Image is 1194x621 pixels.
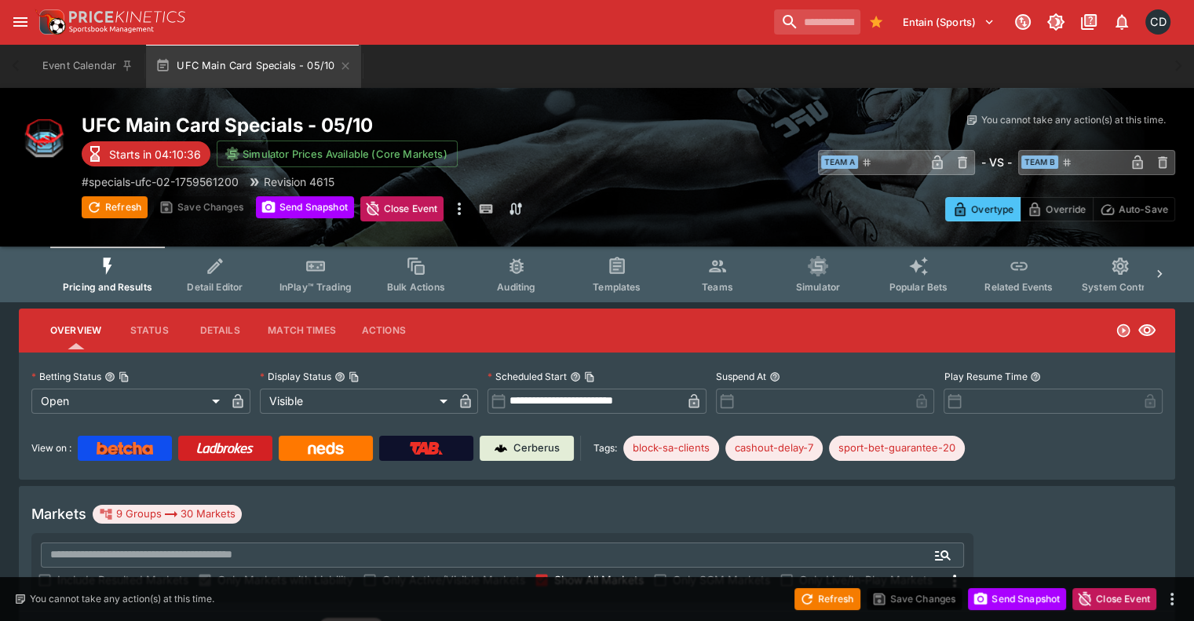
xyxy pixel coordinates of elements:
[334,371,345,382] button: Display StatusCopy To Clipboard
[944,370,1027,383] p: Play Resume Time
[673,572,770,588] span: Only SGM Markets
[1163,590,1181,608] button: more
[1021,155,1058,169] span: Team B
[889,281,948,293] span: Popular Bets
[929,541,957,569] button: Open
[114,312,184,349] button: Status
[349,312,419,349] button: Actions
[196,442,254,455] img: Ladbrokes
[30,592,214,606] p: You cannot take any action(s) at this time.
[968,588,1066,610] button: Send Snapshot
[821,155,858,169] span: Team A
[971,201,1013,217] p: Overtype
[308,442,343,455] img: Neds
[1020,197,1093,221] button: Override
[570,371,581,382] button: Scheduled StartCopy To Clipboard
[702,281,733,293] span: Teams
[1072,588,1156,610] button: Close Event
[97,442,153,455] img: Betcha
[1108,8,1136,36] button: Notifications
[33,44,143,88] button: Event Calendar
[6,8,35,36] button: open drawer
[82,113,720,137] h2: Copy To Clipboard
[146,44,361,88] button: UFC Main Card Specials - 05/10
[829,440,965,456] span: sport-bet-guarantee-20
[1115,323,1131,338] svg: Open
[104,371,115,382] button: Betting StatusCopy To Clipboard
[984,281,1053,293] span: Related Events
[829,436,965,461] div: Betting Target: cerberus
[716,370,766,383] p: Suspend At
[487,370,567,383] p: Scheduled Start
[945,197,1175,221] div: Start From
[82,174,239,190] p: Copy To Clipboard
[1042,8,1070,36] button: Toggle light/dark mode
[63,281,152,293] span: Pricing and Results
[497,281,535,293] span: Auditing
[35,6,66,38] img: PriceKinetics Logo
[513,440,560,456] p: Cerberus
[387,281,445,293] span: Bulk Actions
[799,572,933,588] span: Only Live/In-Play Markets
[255,312,349,349] button: Match Times
[893,9,1004,35] button: Select Tenant
[410,442,443,455] img: TabNZ
[725,440,823,456] span: cashout-delay-7
[584,371,595,382] button: Copy To Clipboard
[981,113,1166,127] p: You cannot take any action(s) at this time.
[256,196,354,218] button: Send Snapshot
[31,389,225,414] div: Open
[1009,8,1037,36] button: Connected to PK
[119,371,130,382] button: Copy To Clipboard
[1141,5,1175,39] button: Cameron Duffy
[495,442,507,455] img: Cerberus
[109,146,201,163] p: Starts in 04:10:36
[69,11,185,23] img: PriceKinetics
[1137,321,1156,340] svg: Visible
[774,9,860,35] input: search
[1030,371,1041,382] button: Play Resume Time
[184,312,255,349] button: Details
[945,197,1021,221] button: Overtype
[1046,201,1086,217] p: Override
[260,370,331,383] p: Display Status
[50,247,1144,302] div: Event type filters
[279,281,352,293] span: InPlay™ Trading
[981,154,1012,170] h6: - VS -
[99,505,236,524] div: 9 Groups 30 Markets
[57,572,188,588] span: Include Resulted Markets
[725,436,823,461] div: Betting Target: cerberus
[264,174,334,190] p: Revision 4615
[623,436,719,461] div: Betting Target: cerberus
[260,389,454,414] div: Visible
[382,572,525,588] span: Only Active/Visible Markets
[554,572,644,588] span: Show All Markets
[1145,9,1170,35] div: Cameron Duffy
[217,572,353,588] span: Only Markets with Liability
[349,371,360,382] button: Copy To Clipboard
[31,370,101,383] p: Betting Status
[593,436,617,461] label: Tags:
[38,312,114,349] button: Overview
[360,196,444,221] button: Close Event
[1082,281,1159,293] span: System Controls
[864,9,889,35] button: Bookmarks
[82,196,148,218] button: Refresh
[593,281,641,293] span: Templates
[1119,201,1168,217] p: Auto-Save
[1075,8,1103,36] button: Documentation
[69,26,154,33] img: Sportsbook Management
[31,436,71,461] label: View on :
[1093,197,1175,221] button: Auto-Save
[769,371,780,382] button: Suspend At
[217,141,458,167] button: Simulator Prices Available (Core Markets)
[31,505,86,523] h5: Markets
[945,572,964,590] svg: More
[623,440,719,456] span: block-sa-clients
[794,588,860,610] button: Refresh
[796,281,840,293] span: Simulator
[187,281,243,293] span: Detail Editor
[19,113,69,163] img: mma.png
[450,196,469,221] button: more
[480,436,574,461] a: Cerberus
